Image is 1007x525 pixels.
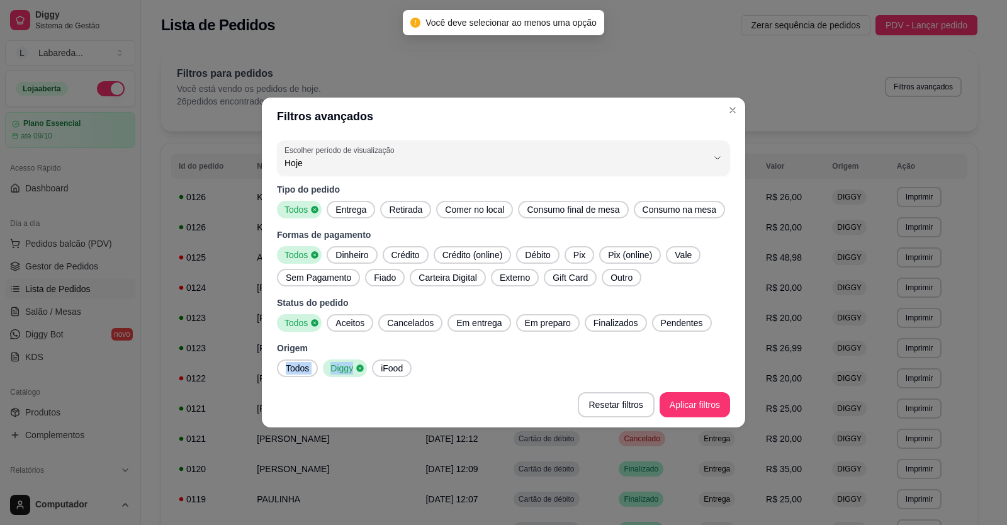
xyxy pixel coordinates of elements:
span: Em preparo [520,317,576,329]
span: Débito [520,249,555,261]
span: Consumo na mesa [638,203,722,216]
span: Sem Pagamento [281,271,356,284]
span: Pix (online) [603,249,657,261]
button: Vale [666,246,700,264]
span: Consumo final de mesa [522,203,624,216]
button: Em entrega [447,314,510,332]
button: Todos [277,201,322,218]
button: Escolher período de visualizaçãoHoje [277,140,730,176]
button: Consumo na mesa [634,201,726,218]
span: Crédito [386,249,425,261]
span: Todos [279,249,310,261]
button: Gift Card [544,269,597,286]
span: Dinheiro [330,249,373,261]
button: Consumo final de mesa [518,201,628,218]
header: Filtros avançados [262,98,745,135]
p: Origem [277,342,730,354]
p: Tipo do pedido [277,183,730,196]
span: Pix [568,249,590,261]
button: Débito [516,246,559,264]
span: Crédito (online) [437,249,508,261]
span: Outro [605,271,638,284]
button: Em preparo [516,314,580,332]
button: Entrega [327,201,375,218]
span: Hoje [284,157,707,169]
label: Escolher período de visualização [284,145,398,155]
button: Retirada [380,201,431,218]
button: Carteira Digital [410,269,486,286]
span: Fiado [369,271,401,284]
p: Formas de pagamento [277,229,730,241]
button: Todos [277,359,318,377]
button: Todos [277,246,322,264]
span: iFood [376,362,408,375]
button: Finalizados [585,314,647,332]
span: Todos [279,317,310,329]
button: Externo [491,269,539,286]
span: Carteira Digital [413,271,482,284]
span: exclamation-circle [410,18,420,28]
span: Retirada [384,203,427,216]
span: Externo [495,271,535,284]
button: Todos [277,314,322,332]
span: Aceitos [330,317,369,329]
span: Em entrega [451,317,507,329]
span: Todos [279,203,310,216]
button: Cancelados [378,314,442,332]
span: Vale [670,249,697,261]
button: Close [723,100,743,120]
button: Comer no local [436,201,513,218]
span: Pendentes [656,317,708,329]
button: Aplicar filtros [660,392,730,417]
button: Aceitos [327,314,373,332]
button: Outro [602,269,641,286]
span: Finalizados [588,317,643,329]
button: iFood [372,359,412,377]
p: Status do pedido [277,296,730,309]
button: Crédito [383,246,429,264]
button: Sem Pagamento [277,269,360,286]
span: Gift Card [548,271,593,284]
span: Todos [281,362,314,375]
span: Entrega [330,203,371,216]
button: Resetar filtros [578,392,655,417]
button: Fiado [365,269,405,286]
span: Cancelados [382,317,439,329]
button: Pendentes [652,314,712,332]
span: Diggy [325,362,356,375]
span: Comer no local [440,203,509,216]
span: Você deve selecionar ao menos uma opção [425,18,597,28]
button: Diggy [323,359,367,377]
button: Pix (online) [599,246,661,264]
button: Crédito (online) [434,246,512,264]
button: Pix [565,246,594,264]
button: Dinheiro [327,246,377,264]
